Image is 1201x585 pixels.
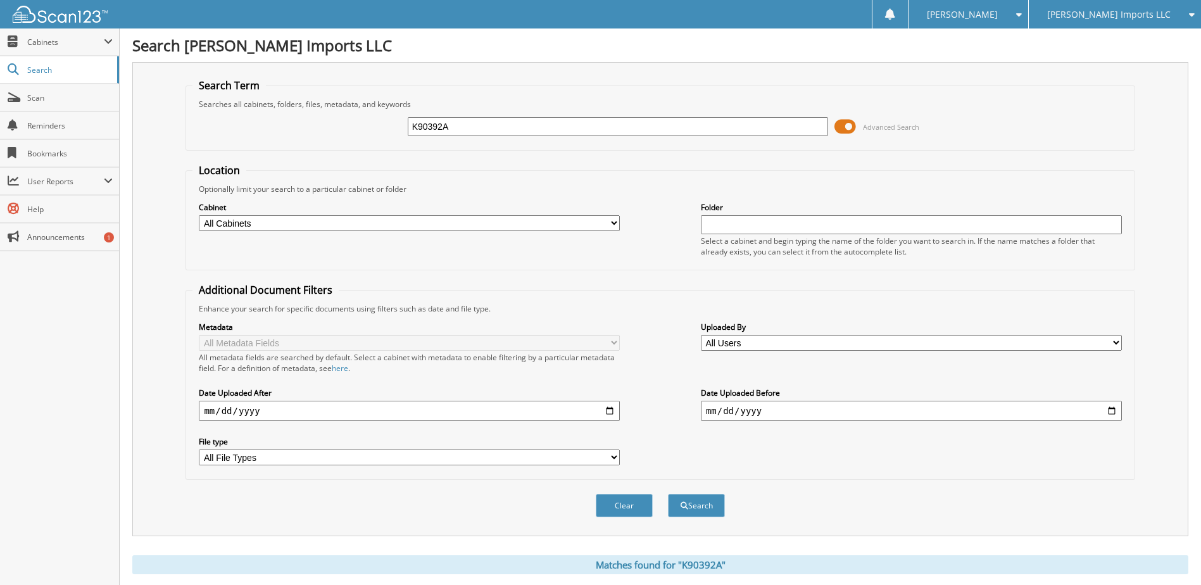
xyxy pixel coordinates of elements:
[27,92,113,103] span: Scan
[199,322,620,332] label: Metadata
[701,322,1122,332] label: Uploaded By
[104,232,114,242] div: 1
[192,303,1128,314] div: Enhance your search for specific documents using filters such as date and file type.
[27,176,104,187] span: User Reports
[199,436,620,447] label: File type
[199,202,620,213] label: Cabinet
[192,99,1128,110] div: Searches all cabinets, folders, files, metadata, and keywords
[701,236,1122,257] div: Select a cabinet and begin typing the name of the folder you want to search in. If the name match...
[27,65,111,75] span: Search
[701,387,1122,398] label: Date Uploaded Before
[863,122,919,132] span: Advanced Search
[192,163,246,177] legend: Location
[199,401,620,421] input: start
[701,401,1122,421] input: end
[927,11,998,18] span: [PERSON_NAME]
[27,204,113,215] span: Help
[132,555,1188,574] div: Matches found for "K90392A"
[192,283,339,297] legend: Additional Document Filters
[199,352,620,374] div: All metadata fields are searched by default. Select a cabinet with metadata to enable filtering b...
[199,387,620,398] label: Date Uploaded After
[192,79,266,92] legend: Search Term
[668,494,725,517] button: Search
[132,35,1188,56] h1: Search [PERSON_NAME] Imports LLC
[13,6,108,23] img: scan123-logo-white.svg
[192,184,1128,194] div: Optionally limit your search to a particular cabinet or folder
[27,37,104,47] span: Cabinets
[596,494,653,517] button: Clear
[27,232,113,242] span: Announcements
[27,120,113,131] span: Reminders
[701,202,1122,213] label: Folder
[27,148,113,159] span: Bookmarks
[332,363,348,374] a: here
[1047,11,1171,18] span: [PERSON_NAME] Imports LLC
